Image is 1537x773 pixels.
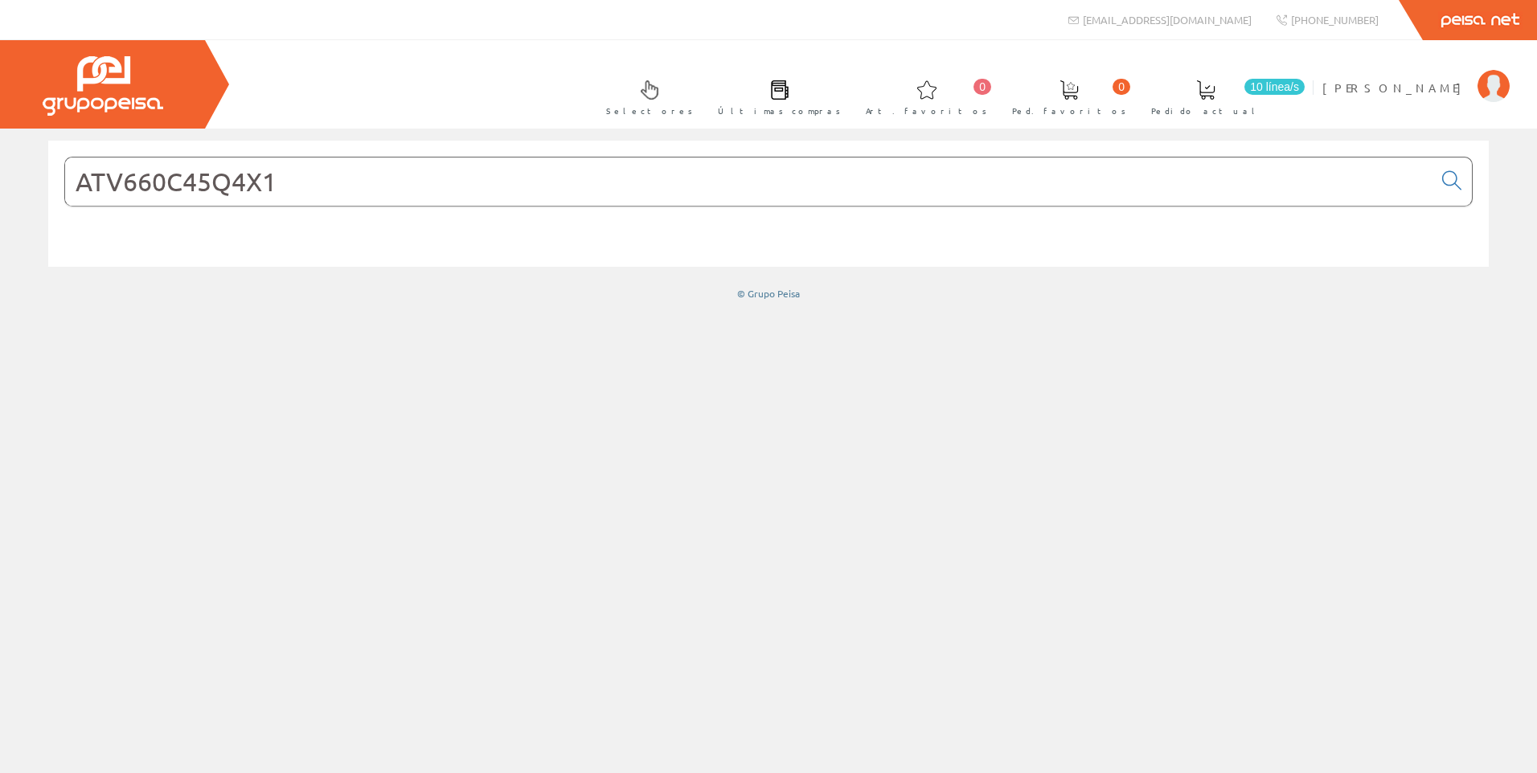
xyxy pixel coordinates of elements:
input: Buscar... [65,157,1432,206]
div: © Grupo Peisa [48,287,1489,301]
span: 0 [973,79,991,95]
span: Ped. favoritos [1012,103,1126,119]
a: Últimas compras [702,67,849,125]
span: Selectores [606,103,693,119]
span: Últimas compras [718,103,841,119]
img: Grupo Peisa [43,56,163,116]
span: Pedido actual [1151,103,1260,119]
a: [PERSON_NAME] [1322,67,1510,82]
span: 10 línea/s [1244,79,1305,95]
span: [PERSON_NAME] [1322,80,1469,96]
span: Art. favoritos [866,103,987,119]
span: [EMAIL_ADDRESS][DOMAIN_NAME] [1083,13,1252,27]
a: 10 línea/s Pedido actual [1135,67,1309,125]
span: 0 [1113,79,1130,95]
span: [PHONE_NUMBER] [1291,13,1379,27]
a: Selectores [590,67,701,125]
